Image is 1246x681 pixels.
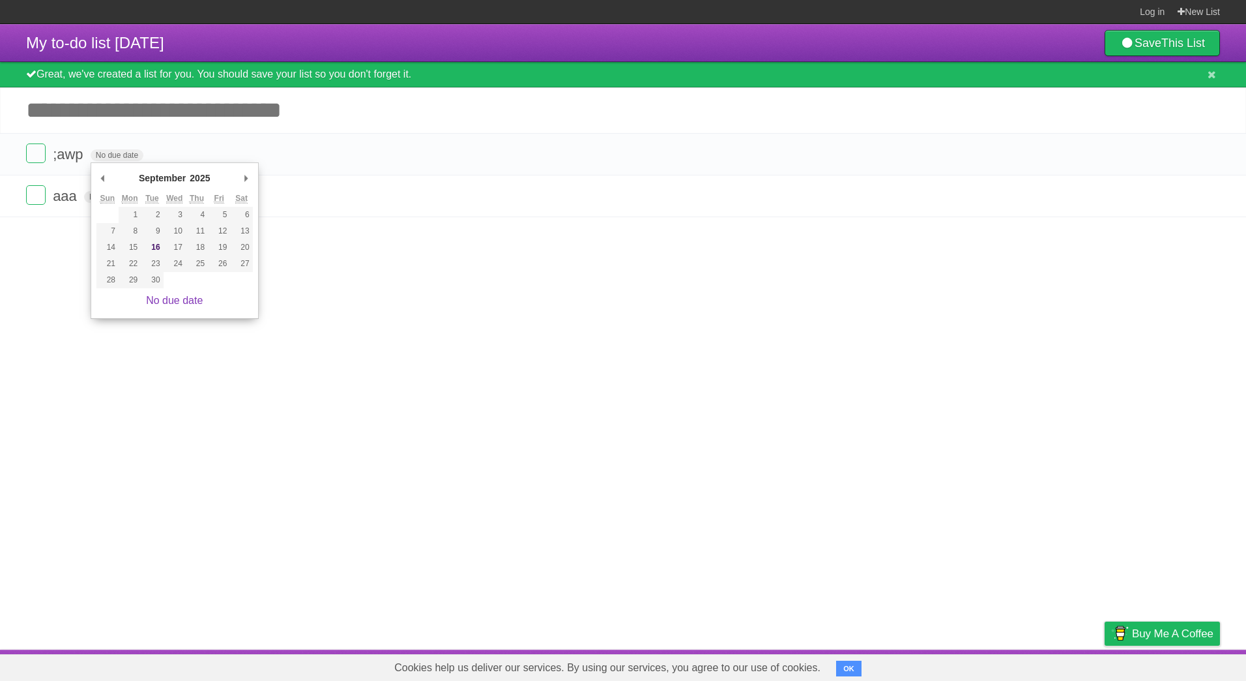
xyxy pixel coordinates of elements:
a: Buy me a coffee [1105,622,1220,646]
button: Next Month [240,168,253,188]
a: No due date [146,295,203,306]
span: No due date [91,149,143,161]
label: Done [26,185,46,205]
button: 24 [164,256,186,272]
button: 20 [230,239,252,256]
button: 1 [119,207,141,223]
abbr: Wednesday [166,194,182,204]
button: 15 [119,239,141,256]
button: 17 [164,239,186,256]
a: Suggest a feature [1138,653,1220,678]
button: 30 [141,272,163,288]
button: 22 [119,256,141,272]
abbr: Monday [122,194,138,204]
div: September [137,168,188,188]
a: Terms [1043,653,1072,678]
button: 23 [141,256,163,272]
button: 3 [164,207,186,223]
button: 5 [208,207,230,223]
button: 26 [208,256,230,272]
a: Developers [974,653,1027,678]
button: 10 [164,223,186,239]
button: 28 [96,272,119,288]
button: Previous Month [96,168,109,188]
button: 8 [119,223,141,239]
button: 29 [119,272,141,288]
button: 4 [186,207,208,223]
button: 11 [186,223,208,239]
abbr: Saturday [235,194,248,204]
span: My to-do list [DATE] [26,34,164,52]
button: 6 [230,207,252,223]
abbr: Friday [214,194,224,204]
button: OK [836,661,862,676]
abbr: Tuesday [145,194,158,204]
a: About [931,653,959,678]
span: aaa [53,188,80,204]
button: 21 [96,256,119,272]
b: This List [1161,37,1205,50]
a: SaveThis List [1105,30,1220,56]
span: Buy me a coffee [1132,622,1213,645]
a: Privacy [1088,653,1122,678]
button: 13 [230,223,252,239]
div: 2025 [188,168,212,188]
button: 18 [186,239,208,256]
button: 7 [96,223,119,239]
span: Cookies help us deliver our services. By using our services, you agree to our use of cookies. [381,655,833,681]
img: Buy me a coffee [1111,622,1129,644]
span: No due date [84,191,137,203]
button: 27 [230,256,252,272]
button: 19 [208,239,230,256]
button: 16 [141,239,163,256]
button: 25 [186,256,208,272]
abbr: Thursday [190,194,204,204]
label: Done [26,144,46,163]
button: 2 [141,207,163,223]
button: 14 [96,239,119,256]
button: 12 [208,223,230,239]
span: ;awp [53,146,86,162]
button: 9 [141,223,163,239]
abbr: Sunday [100,194,115,204]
